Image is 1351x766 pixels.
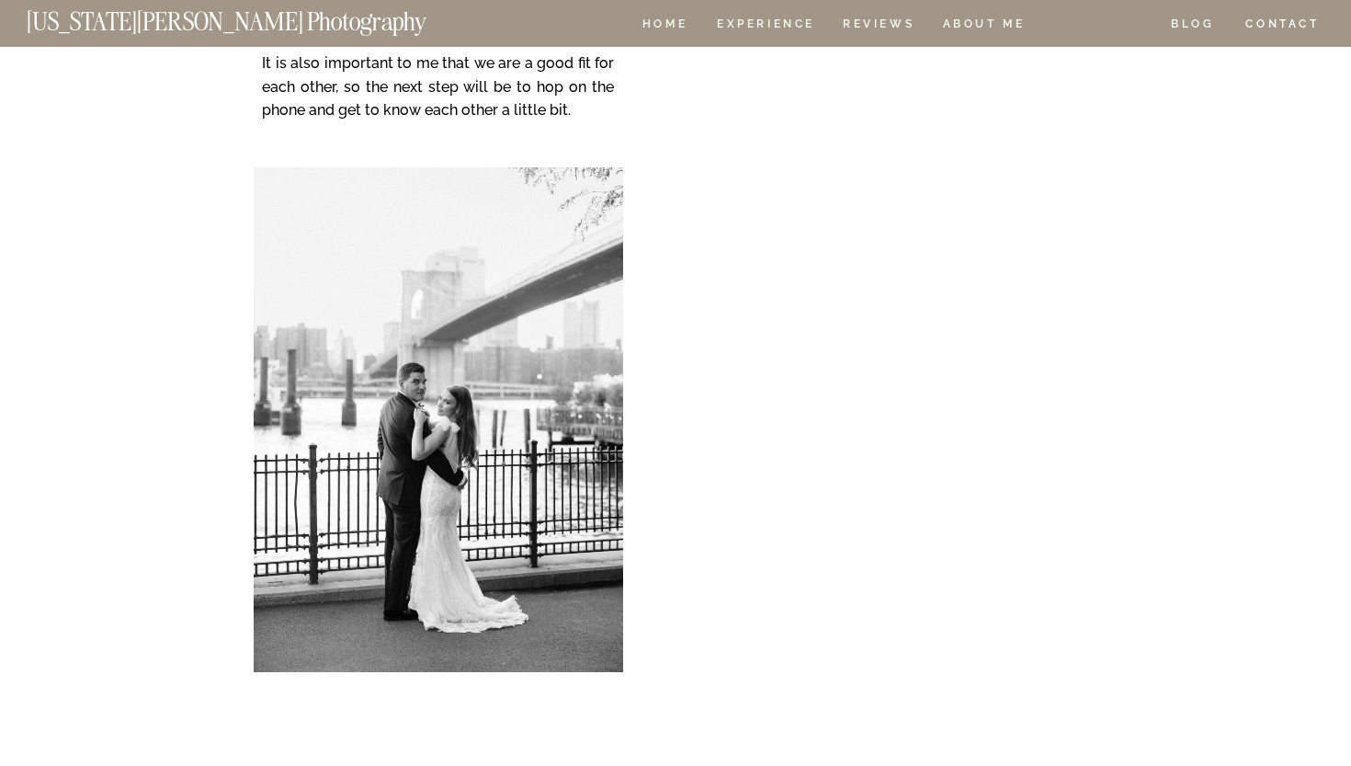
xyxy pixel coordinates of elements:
a: HOME [639,18,691,34]
a: EDUCATION [1051,18,1148,34]
a: REVIEWS [843,18,912,34]
a: BLOG [1171,18,1215,34]
a: [US_STATE][PERSON_NAME] Photography [27,9,488,25]
a: CONTACT [1244,14,1321,34]
a: ABOUT ME [942,18,1026,34]
a: Experience [717,18,813,34]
